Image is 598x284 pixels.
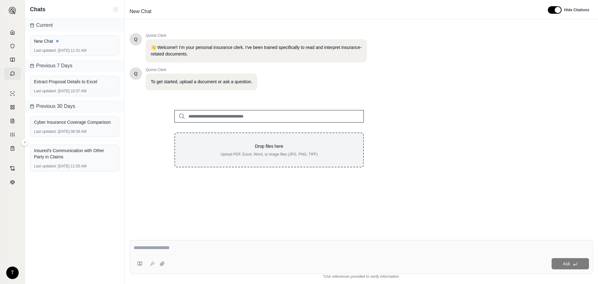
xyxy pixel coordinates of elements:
[151,44,362,57] p: 👋 Welcome!! I'm your personal insurance clerk. I've been trained specifically to read and interpr...
[146,33,367,38] span: Qumis Clerk
[127,7,154,17] span: New Chat
[151,79,252,85] p: To get started, upload a document or ask a question.
[25,100,124,113] div: Previous 30 Days
[34,89,57,94] span: Last updated:
[34,38,115,44] div: New Chat
[34,147,115,160] div: Insured's Communication with Other Party in Claims
[564,7,589,12] span: Hide Citations
[552,258,589,269] button: Ask
[112,6,119,13] button: New Chat
[9,7,16,14] img: Expand sidebar
[6,267,19,279] div: T
[4,40,21,52] a: Documents Vault
[4,128,21,141] a: Custom Report
[4,101,21,113] a: Policy Comparisons
[134,70,138,77] span: Hello
[127,7,540,17] div: Edit Title
[25,19,124,31] div: Current
[4,142,21,155] a: Coverage Table
[34,89,115,94] div: [DATE] 10:37 AM
[34,164,115,169] div: [DATE] 11:55 AM
[563,261,570,266] span: Ask
[4,67,21,80] a: Chat
[34,129,57,134] span: Last updated:
[130,274,593,279] div: *Use references provided to verify information.
[21,138,29,146] button: Expand sidebar
[185,143,353,149] p: Drop files here
[4,176,21,188] a: Legal Search Engine
[146,67,257,72] span: Qumis Clerk
[6,4,19,17] button: Expand sidebar
[34,79,115,85] div: Extract Proposal Details to Excel
[4,87,21,100] a: Single Policy
[34,48,115,53] div: [DATE] 11:31 AM
[4,26,21,39] a: Home
[34,129,115,134] div: [DATE] 08:39 AM
[4,162,21,175] a: Contract Analysis
[34,48,57,53] span: Last updated:
[30,5,45,14] span: Chats
[34,119,115,125] div: Cyber Insurance Coverage Comparison
[134,36,138,42] span: Hello
[4,54,21,66] a: Prompt Library
[185,152,353,157] p: Upload PDF, Excel, Word, or image files (JPG, PNG, TIFF)
[25,60,124,72] div: Previous 7 Days
[34,164,57,169] span: Last updated:
[4,115,21,127] a: Claim Coverage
